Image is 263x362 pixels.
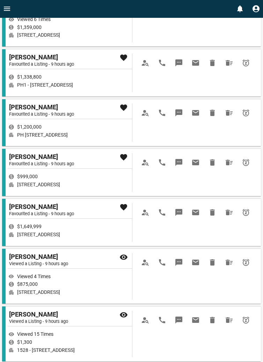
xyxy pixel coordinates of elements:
[2,149,261,196] div: [PERSON_NAME]Favourited a Listing - 9 hours ago$999,000[STREET_ADDRESS]View ProfileCallMessageEma...
[204,104,221,121] span: Hide
[221,55,238,71] span: Hide All from Heather Godin
[238,254,254,271] span: Snooze
[8,53,132,92] div: [PERSON_NAME]Favourited a Listing - 9 hours ago$1,338,800PH1 - [STREET_ADDRESS]
[14,82,76,88] span: PH1 - [STREET_ADDRESS]
[14,339,35,345] span: $1,300
[14,182,63,188] span: [STREET_ADDRESS]
[238,204,254,221] span: Snooze
[9,319,68,324] span: Viewed a Listing - 9 hours ago
[137,312,154,328] span: View Profile
[14,331,56,337] span: Viewed 15 Times
[9,161,74,166] span: Favourited a Listing - 9 hours ago
[8,153,132,192] div: [PERSON_NAME]Favourited a Listing - 9 hours ago$999,000[STREET_ADDRESS]
[187,104,204,121] span: Email
[187,154,204,171] span: Email
[187,55,204,71] span: Email
[221,104,238,121] span: Hide All from Heather Godin
[14,347,78,353] span: 1528 - [STREET_ADDRESS]
[221,254,238,271] span: Hide All from Gabriella Rattner
[154,312,170,328] span: Call
[8,203,132,242] div: [PERSON_NAME]Favourited a Listing - 9 hours ago$1,649,999[STREET_ADDRESS]
[14,32,63,38] span: [STREET_ADDRESS]
[204,312,221,328] span: Hide
[238,154,254,171] span: Snooze
[14,16,53,22] span: Viewed 6 Times
[14,24,44,30] span: $1,359,000
[187,254,204,271] span: Email
[2,306,261,361] div: [PERSON_NAME]Viewed a Listing - 9 hours agoViewed 15 Times$1,3001528 - [STREET_ADDRESS]View Profi...
[14,74,44,80] span: $1,338,800
[170,55,187,71] span: Message
[14,124,44,130] span: $1,200,000
[14,232,63,238] span: [STREET_ADDRESS]
[204,55,221,71] span: Hide
[9,61,74,67] span: Favourited a Listing - 9 hours ago
[8,253,132,299] div: [PERSON_NAME]Viewed a Listing - 9 hours agoViewed 4 Times$875,000[STREET_ADDRESS]
[154,104,170,121] span: Call
[170,104,187,121] span: Message
[238,55,254,71] span: Snooze
[9,103,74,111] span: [PERSON_NAME]
[14,274,53,280] span: Viewed 4 Times
[221,204,238,221] span: Hide All from Heather Godin
[187,312,204,328] span: Email
[249,2,263,16] button: Profile
[14,132,71,138] span: PH [STREET_ADDRESS]
[137,104,154,121] span: View Profile
[221,312,238,328] span: Hide All from Nathalia Ferreira
[154,254,170,271] span: Call
[170,312,187,328] span: Message
[137,254,154,271] span: View Profile
[9,311,68,318] span: [PERSON_NAME]
[9,53,74,61] span: [PERSON_NAME]
[9,111,74,117] span: Favourited a Listing - 9 hours ago
[187,204,204,221] span: Email
[238,312,254,328] span: Snooze
[9,153,74,160] span: [PERSON_NAME]
[170,154,187,171] span: Message
[2,49,261,96] div: [PERSON_NAME]Favourited a Listing - 9 hours ago$1,338,800PH1 - [STREET_ADDRESS]View ProfileCallMe...
[204,154,221,171] span: Hide
[204,254,221,271] span: Hide
[2,249,261,304] div: [PERSON_NAME]Viewed a Listing - 9 hours agoViewed 4 Times$875,000[STREET_ADDRESS]View ProfileCall...
[9,253,68,260] span: [PERSON_NAME]
[154,204,170,221] span: Call
[2,199,261,246] div: [PERSON_NAME]Favourited a Listing - 9 hours ago$1,649,999[STREET_ADDRESS]View ProfileCallMessageE...
[14,224,44,230] span: $1,649,999
[137,204,154,221] span: View Profile
[221,154,238,171] span: Hide All from Heather Godin
[170,254,187,271] span: Message
[14,289,63,295] span: [STREET_ADDRESS]
[137,154,154,171] span: View Profile
[170,204,187,221] span: Message
[238,104,254,121] span: Snooze
[137,55,154,71] span: View Profile
[2,99,261,146] div: [PERSON_NAME]Favourited a Listing - 9 hours ago$1,200,000PH [STREET_ADDRESS]View ProfileCallMessa...
[204,204,221,221] span: Hide
[154,55,170,71] span: Call
[14,281,41,287] span: $875,000
[154,154,170,171] span: Call
[14,174,41,180] span: $999,000
[9,261,68,266] span: Viewed a Listing - 9 hours ago
[8,103,132,142] div: [PERSON_NAME]Favourited a Listing - 9 hours ago$1,200,000PH [STREET_ADDRESS]
[9,203,74,210] span: [PERSON_NAME]
[9,211,74,216] span: Favourited a Listing - 9 hours ago
[8,311,132,357] div: [PERSON_NAME]Viewed a Listing - 9 hours agoViewed 15 Times$1,3001528 - [STREET_ADDRESS]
